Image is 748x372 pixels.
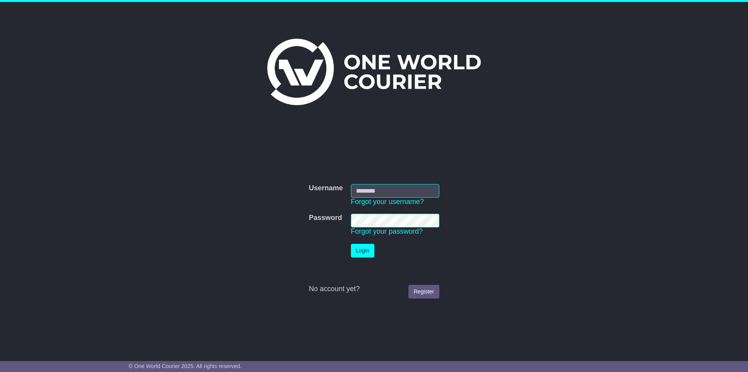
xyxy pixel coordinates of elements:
button: Login [351,244,374,258]
a: Forgot your password? [351,227,423,235]
a: Forgot your username? [351,198,424,206]
a: Register [408,285,439,299]
label: Username [309,184,343,193]
label: Password [309,214,342,222]
div: No account yet? [309,285,439,293]
span: © One World Courier 2025. All rights reserved. [129,363,242,369]
img: One World [267,39,481,105]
